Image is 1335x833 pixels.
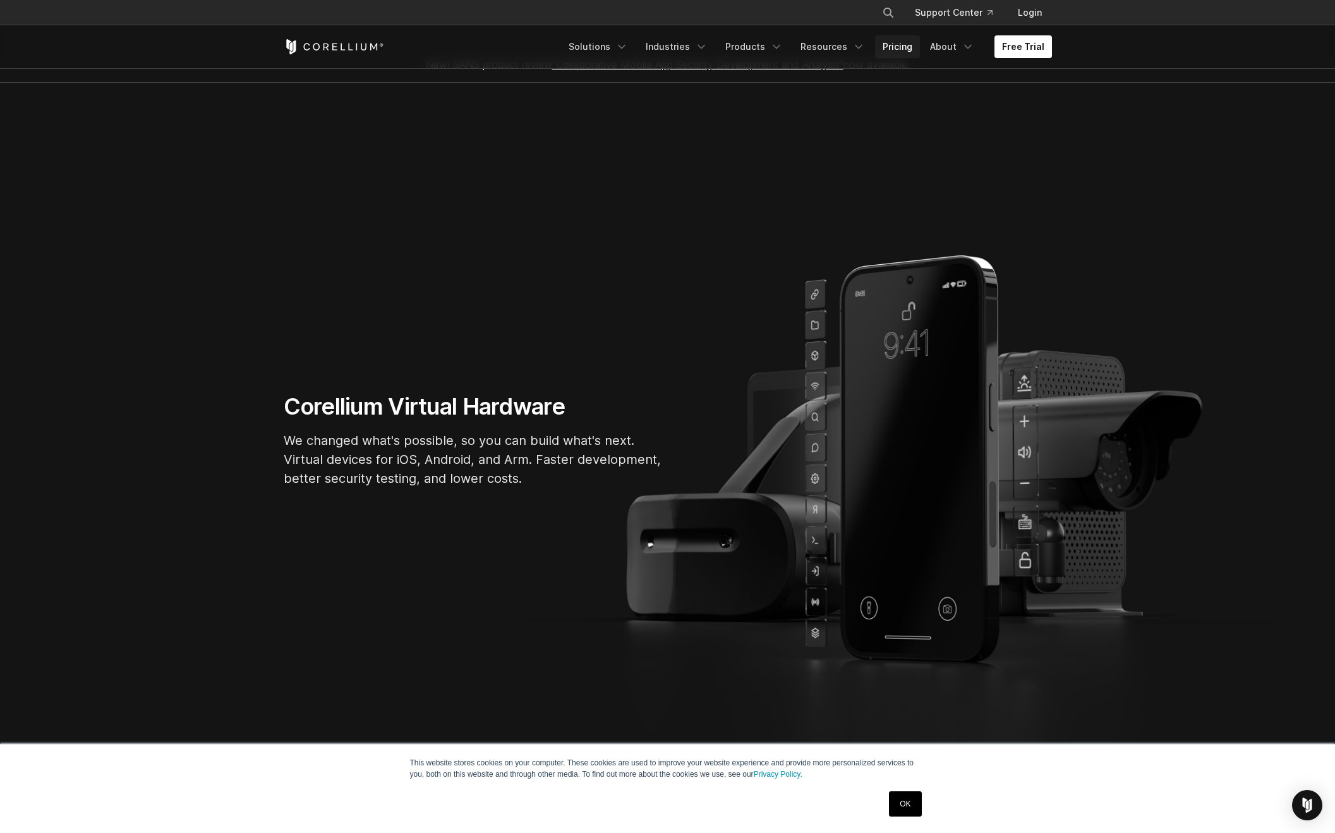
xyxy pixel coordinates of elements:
[867,1,1052,24] div: Navigation Menu
[638,35,715,58] a: Industries
[877,1,900,24] button: Search
[905,1,1003,24] a: Support Center
[718,35,790,58] a: Products
[284,392,663,421] h1: Corellium Virtual Hardware
[561,35,1052,58] div: Navigation Menu
[284,39,384,54] a: Corellium Home
[410,757,926,780] p: This website stores cookies on your computer. These cookies are used to improve your website expe...
[793,35,873,58] a: Resources
[1292,790,1322,820] div: Open Intercom Messenger
[284,431,663,488] p: We changed what's possible, so you can build what's next. Virtual devices for iOS, Android, and A...
[922,35,982,58] a: About
[1008,1,1052,24] a: Login
[994,35,1052,58] a: Free Trial
[754,770,802,779] a: Privacy Policy.
[889,791,921,817] a: OK
[875,35,920,58] a: Pricing
[561,35,636,58] a: Solutions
